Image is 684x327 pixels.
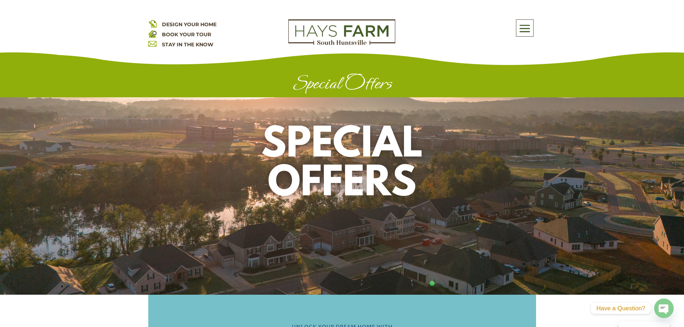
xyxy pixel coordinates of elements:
img: Logo [288,19,395,45]
a: hays farm homes huntsville development [288,40,395,47]
a: BOOK YOUR TOUR [162,31,211,38]
img: book your home tour [148,29,157,38]
a: STAY IN THE KNOW [162,41,213,48]
h1: Special Offers [148,73,536,97]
